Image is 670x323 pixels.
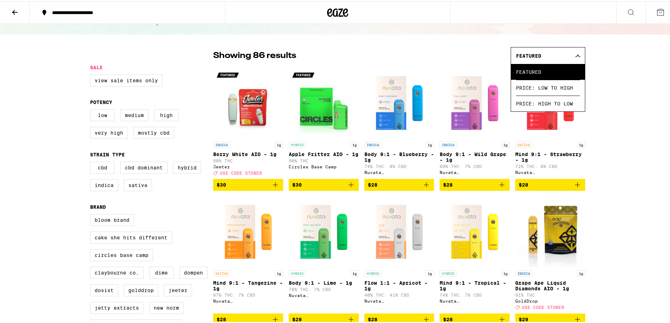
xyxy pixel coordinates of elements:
[289,269,306,275] p: HYBRID
[440,66,510,177] a: Open page for Body 9:1 - Wild Grape - 1g from Nuvata (CA)
[515,279,585,290] p: Grape Ape Liquid Diamonds AIO - 1g
[275,269,283,275] p: 1g
[516,78,580,94] span: Price: Low to High
[124,283,158,295] label: GoldDrop
[289,195,359,312] a: Open page for Body 9:1 - Lime - 1g from Nuvata (CA)
[516,52,541,57] span: Featured
[154,108,179,120] label: High
[289,292,359,296] div: Nuvata ([GEOGRAPHIC_DATA])
[292,181,302,186] span: $30
[289,66,359,137] img: Circles Base Camp - Apple Fritter AIO - 1g
[515,291,585,296] p: 91% THC
[289,286,359,290] p: 70% THC: 7% CBD
[213,177,283,189] button: Add to bag
[179,265,208,277] label: Dompen
[440,297,510,302] div: Nuvata ([GEOGRAPHIC_DATA])
[90,178,118,190] label: Indica
[164,283,192,295] label: Jeeter
[220,169,262,174] span: USE CODE STONER
[213,140,230,147] p: INDICA
[364,66,434,177] a: Open page for Body 9:1 - Blueberry - 1g from Nuvata (CA)
[289,163,359,168] div: Circles Base Camp
[515,269,532,275] p: INDICA
[440,177,510,189] button: Add to bag
[426,140,434,147] p: 1g
[515,169,585,173] div: Nuvata ([GEOGRAPHIC_DATA])
[149,265,174,277] label: DIME
[350,269,359,275] p: 1g
[149,301,184,312] label: New Norm
[213,269,230,275] p: SATIVA
[440,195,510,265] img: Nuvata (CA) - Mind 9:1 - Tropical - 1g
[364,150,434,161] p: Body 9:1 - Blueberry - 1g
[515,297,585,302] div: GoldDrop
[364,177,434,189] button: Add to bag
[519,315,528,321] span: $29
[213,297,283,302] div: Nuvata ([GEOGRAPHIC_DATA])
[289,140,306,147] p: HYBRID
[213,163,283,168] div: Jeeter
[515,163,585,167] p: 72% THC: 8% CBD
[90,248,153,260] label: Circles Base Camp
[4,5,51,11] span: Hi. Need any help?
[440,169,510,173] div: Nuvata ([GEOGRAPHIC_DATA])
[275,140,283,147] p: 1g
[440,163,510,167] p: 69% THC: 7% CBD
[516,94,580,110] span: Price: High to Low
[364,297,434,302] div: Nuvata ([GEOGRAPHIC_DATA])
[364,279,434,290] p: Flow 1:1 - Apricot - 1g
[443,315,453,321] span: $28
[90,265,143,277] label: Claybourne Co.
[440,195,510,312] a: Open page for Mind 9:1 - Tropical - 1g from Nuvata (CA)
[90,203,106,208] legend: Brand
[173,160,201,172] label: Hybrid
[522,304,564,309] span: USE CODE STONER
[90,98,112,104] legend: Potency
[515,140,532,147] p: SATIVA
[213,291,283,296] p: 67% THC: 7% CBD
[213,157,283,162] p: 90% THC
[217,181,226,186] span: $30
[440,291,510,296] p: 74% THC: 7% CBD
[518,195,583,265] img: GoldDrop - Grape Ape Liquid Diamonds AIO - 1g
[292,315,302,321] span: $28
[120,108,148,120] label: Medium
[364,195,434,312] a: Open page for Flow 1:1 - Apricot - 1g from Nuvata (CA)
[90,150,125,156] legend: Strain Type
[124,178,152,190] label: Sativa
[368,181,377,186] span: $28
[364,291,434,296] p: 40% THC: 41% CBD
[440,66,510,137] img: Nuvata (CA) - Body 9:1 - Wild Grape - 1g
[364,66,434,137] img: Nuvata (CA) - Body 9:1 - Blueberry - 1g
[364,169,434,173] div: Nuvata ([GEOGRAPHIC_DATA])
[90,108,115,120] label: Low
[90,230,172,242] label: Cake She Hits Different
[133,125,174,137] label: Mostly CBD
[440,269,457,275] p: HYBRID
[515,66,585,177] a: Open page for Mind 9:1 - Strawberry - 1g from Nuvata (CA)
[519,181,528,186] span: $28
[501,140,510,147] p: 1g
[289,150,359,156] p: Apple Fritter AIO - 1g
[90,160,115,172] label: CBD
[577,269,585,275] p: 1g
[213,49,296,60] p: Showing 86 results
[213,195,283,312] a: Open page for Mind 9:1 - Tangerine - 1g from Nuvata (CA)
[515,150,585,161] p: Mind 9:1 - Strawberry - 1g
[364,195,434,265] img: Nuvata (CA) - Flow 1:1 - Apricot - 1g
[577,140,585,147] p: 1g
[213,195,283,265] img: Nuvata (CA) - Mind 9:1 - Tangerine - 1g
[217,315,226,321] span: $28
[516,63,580,78] span: Featured
[90,63,103,69] legend: Sale
[289,279,359,284] p: Body 9:1 - Lime - 1g
[515,195,585,312] a: Open page for Grape Ape Liquid Diamonds AIO - 1g from GoldDrop
[501,269,510,275] p: 1g
[350,140,359,147] p: 1g
[368,315,377,321] span: $28
[213,66,283,137] img: Jeeter - Berry White AIO - 1g
[364,269,381,275] p: HYBRID
[90,73,162,85] label: View Sale Items Only
[515,177,585,189] button: Add to bag
[90,301,143,312] label: Jetty Extracts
